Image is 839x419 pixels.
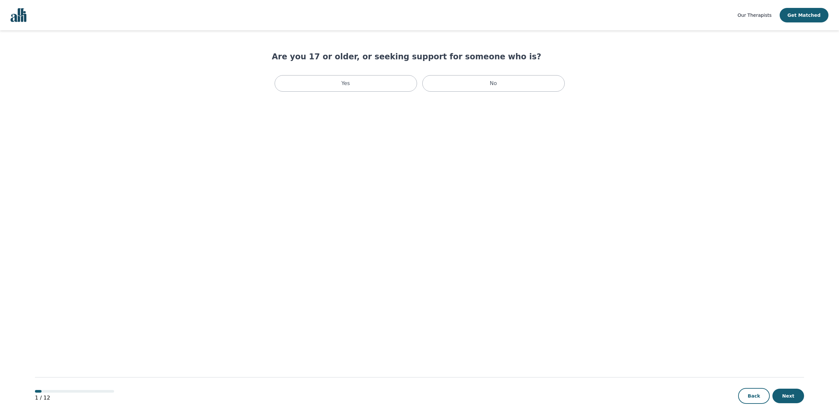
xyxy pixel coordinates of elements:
[490,79,497,87] p: No
[342,79,350,87] p: Yes
[780,8,828,22] button: Get Matched
[272,51,567,62] h1: Are you 17 or older, or seeking support for someone who is?
[772,389,804,403] button: Next
[737,13,771,18] span: Our Therapists
[738,388,770,404] button: Back
[737,11,771,19] a: Our Therapists
[11,8,26,22] img: alli logo
[35,394,114,402] p: 1 / 12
